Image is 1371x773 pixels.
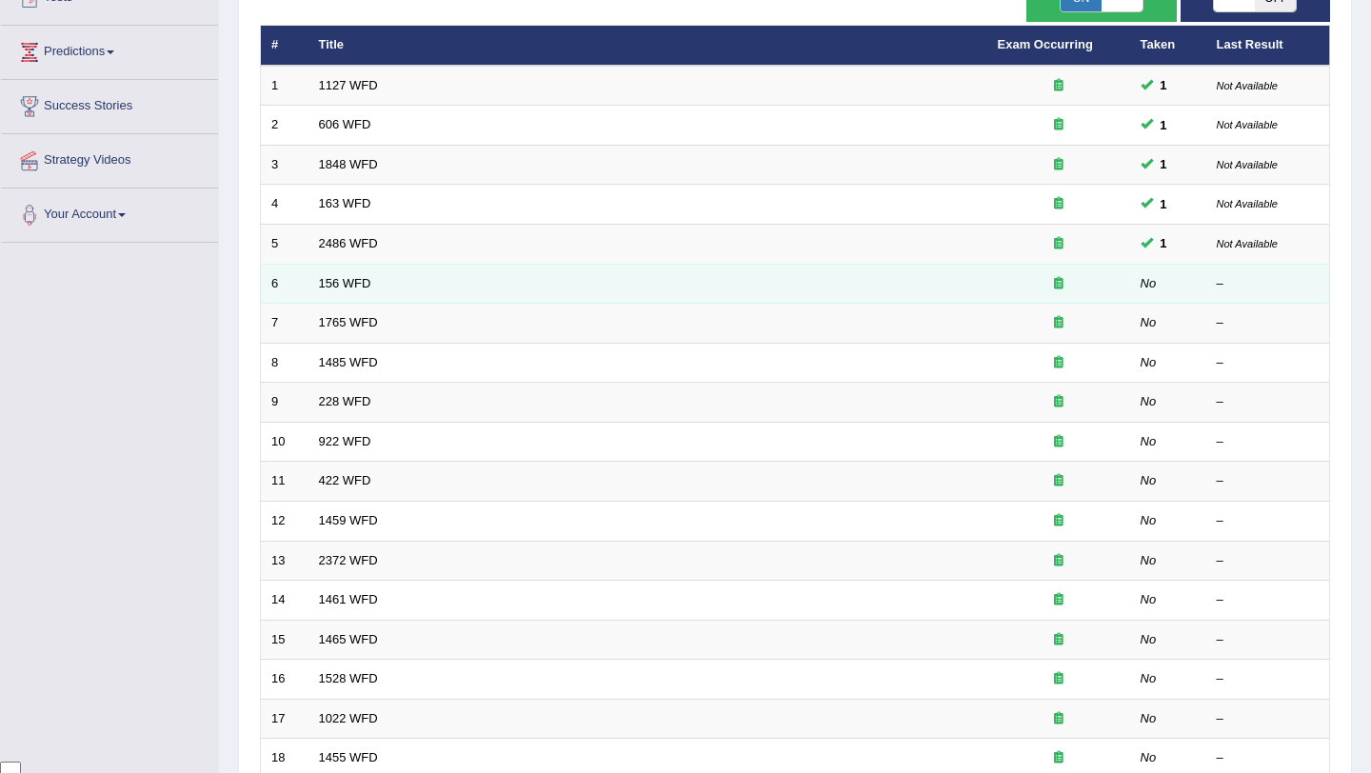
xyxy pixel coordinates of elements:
[1217,631,1320,649] div: –
[998,314,1120,332] div: Exam occurring question
[319,750,378,764] a: 1455 WFD
[319,117,371,131] a: 606 WFD
[1,80,218,128] a: Success Stories
[998,116,1120,134] div: Exam occurring question
[261,422,308,462] td: 10
[998,37,1093,51] a: Exam Occurring
[998,710,1120,728] div: Exam occurring question
[319,236,378,250] a: 2486 WFD
[1217,710,1320,728] div: –
[261,660,308,700] td: 16
[1153,154,1175,174] span: You can still take this question
[998,749,1120,767] div: Exam occurring question
[319,434,371,448] a: 922 WFD
[1153,233,1175,253] span: You can still take this question
[1,134,218,182] a: Strategy Videos
[261,264,308,304] td: 6
[319,473,371,487] a: 422 WFD
[1141,394,1157,408] em: No
[319,513,378,527] a: 1459 WFD
[319,196,371,210] a: 163 WFD
[1141,434,1157,448] em: No
[1141,513,1157,527] em: No
[998,472,1120,490] div: Exam occurring question
[1141,315,1157,329] em: No
[998,235,1120,253] div: Exam occurring question
[1153,75,1175,95] span: You can still take this question
[1141,473,1157,487] em: No
[319,355,378,369] a: 1485 WFD
[261,541,308,581] td: 13
[998,156,1120,174] div: Exam occurring question
[1141,711,1157,725] em: No
[319,632,378,646] a: 1465 WFD
[1217,80,1278,91] small: Not Available
[1153,115,1175,135] span: You can still take this question
[319,671,378,685] a: 1528 WFD
[1153,194,1175,214] span: You can still take this question
[1217,749,1320,767] div: –
[998,354,1120,372] div: Exam occurring question
[998,275,1120,293] div: Exam occurring question
[1217,198,1278,209] small: Not Available
[998,591,1120,609] div: Exam occurring question
[998,393,1120,411] div: Exam occurring question
[1141,592,1157,606] em: No
[1141,750,1157,764] em: No
[319,711,378,725] a: 1022 WFD
[998,77,1120,95] div: Exam occurring question
[319,553,378,567] a: 2372 WFD
[998,433,1120,451] div: Exam occurring question
[261,145,308,185] td: 3
[998,670,1120,688] div: Exam occurring question
[1217,512,1320,530] div: –
[1141,632,1157,646] em: No
[1217,393,1320,411] div: –
[1217,552,1320,570] div: –
[261,343,308,383] td: 8
[261,185,308,225] td: 4
[1,26,218,73] a: Predictions
[319,394,371,408] a: 228 WFD
[261,581,308,621] td: 14
[1141,355,1157,369] em: No
[319,78,378,92] a: 1127 WFD
[319,157,378,171] a: 1848 WFD
[1217,119,1278,130] small: Not Available
[998,631,1120,649] div: Exam occurring question
[308,26,987,66] th: Title
[998,512,1120,530] div: Exam occurring question
[261,620,308,660] td: 15
[1217,275,1320,293] div: –
[261,304,308,344] td: 7
[998,552,1120,570] div: Exam occurring question
[1217,314,1320,332] div: –
[1217,159,1278,170] small: Not Available
[261,501,308,541] td: 12
[319,276,371,290] a: 156 WFD
[1130,26,1206,66] th: Taken
[1141,553,1157,567] em: No
[261,106,308,146] td: 2
[1206,26,1330,66] th: Last Result
[319,592,378,606] a: 1461 WFD
[1217,354,1320,372] div: –
[1141,276,1157,290] em: No
[1217,238,1278,249] small: Not Available
[319,315,378,329] a: 1765 WFD
[1217,472,1320,490] div: –
[261,383,308,423] td: 9
[261,26,308,66] th: #
[1217,433,1320,451] div: –
[998,195,1120,213] div: Exam occurring question
[1217,670,1320,688] div: –
[261,462,308,502] td: 11
[261,66,308,106] td: 1
[1217,591,1320,609] div: –
[261,225,308,265] td: 5
[261,699,308,739] td: 17
[1,188,218,236] a: Your Account
[1141,671,1157,685] em: No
